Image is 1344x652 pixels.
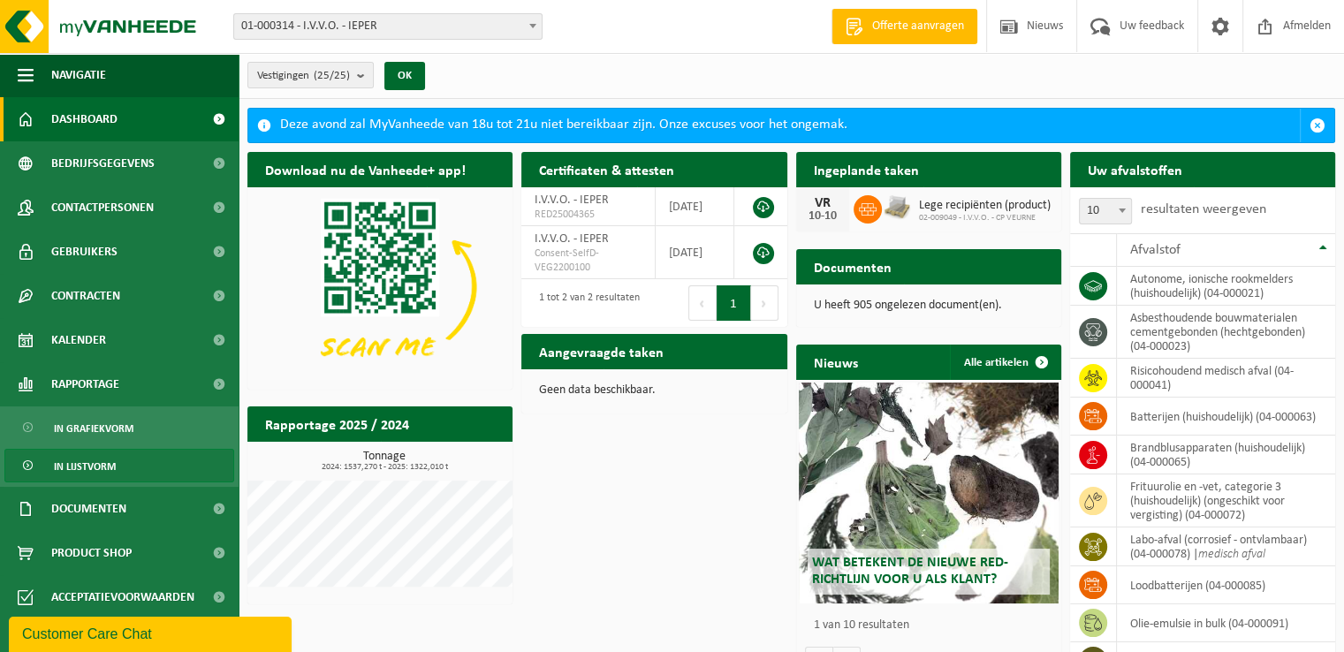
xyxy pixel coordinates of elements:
[535,208,641,222] span: RED25004365
[535,193,609,207] span: I.V.V.O. - IEPER
[1198,548,1265,561] i: medisch afval
[1117,566,1335,604] td: loodbatterijen (04-000085)
[1117,267,1335,306] td: autonome, ionische rookmelders (huishoudelijk) (04-000021)
[51,230,118,274] span: Gebruikers
[656,187,735,226] td: [DATE]
[1117,436,1335,474] td: brandblusapparaten (huishoudelijk) (04-000065)
[51,318,106,362] span: Kalender
[805,210,840,223] div: 10-10
[751,285,778,321] button: Next
[521,152,692,186] h2: Certificaten & attesten
[51,186,154,230] span: Contactpersonen
[868,18,968,35] span: Offerte aanvragen
[51,487,126,531] span: Documenten
[521,334,681,368] h2: Aangevraagde taken
[257,63,350,89] span: Vestigingen
[812,556,1008,587] span: Wat betekent de nieuwe RED-richtlijn voor u als klant?
[9,613,295,652] iframe: chat widget
[1080,199,1131,224] span: 10
[656,226,735,279] td: [DATE]
[247,152,483,186] h2: Download nu de Vanheede+ app!
[314,70,350,81] count: (25/25)
[234,14,542,39] span: 01-000314 - I.V.V.O. - IEPER
[796,249,909,284] h2: Documenten
[535,246,641,275] span: Consent-SelfD-VEG2200100
[1117,527,1335,566] td: labo-afval (corrosief - ontvlambaar) (04-000078) |
[4,411,234,444] a: In grafiekvorm
[51,274,120,318] span: Contracten
[54,412,133,445] span: In grafiekvorm
[919,213,1051,224] span: 02-009049 - I.V.V.O. - CP VEURNE
[384,62,425,90] button: OK
[4,449,234,482] a: In lijstvorm
[539,384,769,397] p: Geen data beschikbaar.
[51,97,118,141] span: Dashboard
[831,9,977,44] a: Offerte aanvragen
[280,109,1300,142] div: Deze avond zal MyVanheede van 18u tot 21u niet bereikbaar zijn. Onze excuses voor het ongemak.
[814,299,1044,312] p: U heeft 905 ongelezen document(en).
[51,53,106,97] span: Navigatie
[805,196,840,210] div: VR
[54,450,116,483] span: In lijstvorm
[51,141,155,186] span: Bedrijfsgegevens
[233,13,543,40] span: 01-000314 - I.V.V.O. - IEPER
[535,232,609,246] span: I.V.V.O. - IEPER
[1070,152,1200,186] h2: Uw afvalstoffen
[919,199,1051,213] span: Lege recipiënten (product)
[1117,604,1335,642] td: olie-emulsie in bulk (04-000091)
[1117,306,1335,359] td: asbesthoudende bouwmaterialen cementgebonden (hechtgebonden) (04-000023)
[882,193,912,223] img: LP-PA-00000-WDN-11
[1117,398,1335,436] td: batterijen (huishoudelijk) (04-000063)
[51,575,194,619] span: Acceptatievoorwaarden
[256,463,513,472] span: 2024: 1537,270 t - 2025: 1322,010 t
[1117,474,1335,527] td: frituurolie en -vet, categorie 3 (huishoudelijk) (ongeschikt voor vergisting) (04-000072)
[51,362,119,406] span: Rapportage
[51,531,132,575] span: Product Shop
[1141,202,1266,216] label: resultaten weergeven
[1117,359,1335,398] td: risicohoudend medisch afval (04-000041)
[688,285,717,321] button: Previous
[717,285,751,321] button: 1
[799,383,1059,603] a: Wat betekent de nieuwe RED-richtlijn voor u als klant?
[1130,243,1181,257] span: Afvalstof
[814,619,1052,632] p: 1 van 10 resultaten
[247,187,513,386] img: Download de VHEPlus App
[381,441,511,476] a: Bekijk rapportage
[796,152,937,186] h2: Ingeplande taken
[950,345,1059,380] a: Alle artikelen
[530,284,640,322] div: 1 tot 2 van 2 resultaten
[256,451,513,472] h3: Tonnage
[247,62,374,88] button: Vestigingen(25/25)
[796,345,876,379] h2: Nieuws
[247,406,427,441] h2: Rapportage 2025 / 2024
[1079,198,1132,224] span: 10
